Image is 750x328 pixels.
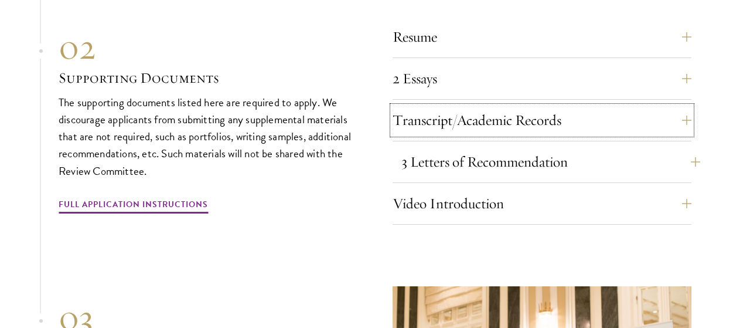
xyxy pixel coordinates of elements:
button: Transcript/Academic Records [393,106,691,134]
a: Full Application Instructions [59,197,208,215]
button: 2 Essays [393,65,691,93]
h3: Supporting Documents [59,68,357,88]
button: Video Introduction [393,190,691,218]
button: Resume [393,23,691,51]
p: The supporting documents listed here are required to apply. We discourage applicants from submitt... [59,94,357,179]
div: 02 [59,26,357,68]
button: 3 Letters of Recommendation [401,148,700,176]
